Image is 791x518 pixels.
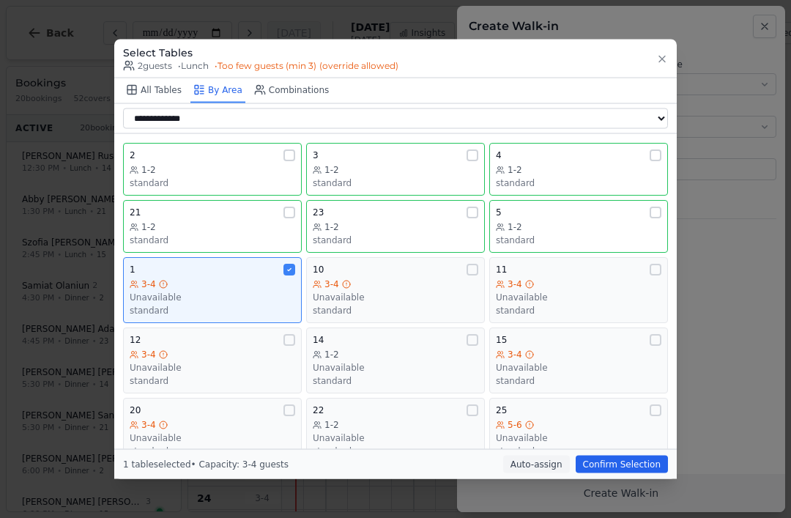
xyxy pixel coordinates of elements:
[130,432,295,443] div: Unavailable
[130,304,295,316] div: standard
[313,206,324,218] span: 23
[141,163,156,175] span: 1-2
[313,149,319,160] span: 3
[324,418,339,430] span: 1-2
[130,333,141,345] span: 12
[306,142,485,195] button: 31-2standard
[313,333,324,345] span: 14
[123,59,172,71] span: 2 guests
[496,263,507,275] span: 11
[313,445,478,456] div: standard
[576,456,668,473] button: Confirm Selection
[508,221,522,232] span: 1-2
[313,304,478,316] div: standard
[508,163,522,175] span: 1-2
[508,278,522,289] span: 3-4
[130,234,295,245] div: standard
[123,327,302,393] button: 123-4Unavailablestandard
[496,234,661,245] div: standard
[319,59,398,71] span: (override allowed)
[496,432,661,443] div: Unavailable
[306,397,485,463] button: 221-2Unavailablestandard
[215,59,398,71] span: • Too few guests (min 3)
[123,142,302,195] button: 21-2standard
[496,404,507,415] span: 25
[496,177,661,188] div: standard
[508,348,522,360] span: 3-4
[496,149,502,160] span: 4
[496,291,661,303] div: Unavailable
[190,78,245,103] button: By Area
[123,78,185,103] button: All Tables
[313,291,478,303] div: Unavailable
[489,397,668,463] button: 255-6Unavailablestandard
[130,149,135,160] span: 2
[313,374,478,386] div: standard
[130,445,295,456] div: standard
[306,199,485,252] button: 231-2standard
[123,45,398,59] h3: Select Tables
[130,206,141,218] span: 21
[141,348,156,360] span: 3-4
[503,456,570,473] button: Auto-assign
[496,361,661,373] div: Unavailable
[130,263,135,275] span: 1
[324,163,339,175] span: 1-2
[178,59,209,71] span: • Lunch
[123,199,302,252] button: 211-2standard
[313,263,324,275] span: 10
[324,278,339,289] span: 3-4
[496,304,661,316] div: standard
[130,404,141,415] span: 20
[324,221,339,232] span: 1-2
[496,333,507,345] span: 15
[123,397,302,463] button: 203-4Unavailablestandard
[313,432,478,443] div: Unavailable
[130,374,295,386] div: standard
[251,78,333,103] button: Combinations
[508,418,522,430] span: 5-6
[489,142,668,195] button: 41-2standard
[489,256,668,322] button: 113-4Unavailablestandard
[306,327,485,393] button: 141-2Unavailablestandard
[130,291,295,303] div: Unavailable
[123,459,289,470] span: 1 table selected • Capacity: 3-4 guests
[313,404,324,415] span: 22
[496,374,661,386] div: standard
[324,348,339,360] span: 1-2
[313,361,478,373] div: Unavailable
[489,327,668,393] button: 153-4Unavailablestandard
[141,418,156,430] span: 3-4
[141,221,156,232] span: 1-2
[313,177,478,188] div: standard
[496,206,502,218] span: 5
[130,177,295,188] div: standard
[306,256,485,322] button: 103-4Unavailablestandard
[496,445,661,456] div: standard
[489,199,668,252] button: 51-2standard
[313,234,478,245] div: standard
[123,256,302,322] button: 13-4Unavailablestandard
[141,278,156,289] span: 3-4
[130,361,295,373] div: Unavailable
